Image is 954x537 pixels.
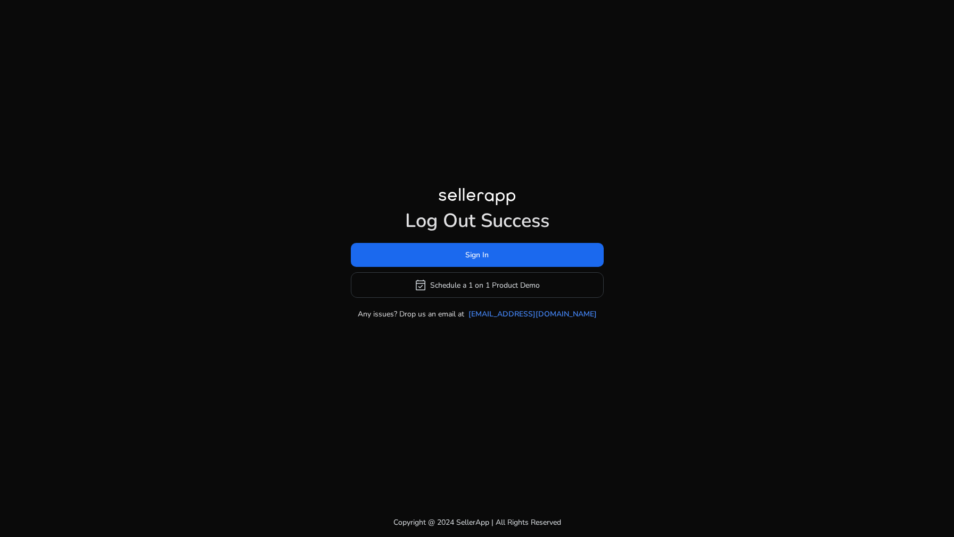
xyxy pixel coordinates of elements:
[351,272,604,298] button: event_availableSchedule a 1 on 1 Product Demo
[414,279,427,291] span: event_available
[468,308,597,320] a: [EMAIL_ADDRESS][DOMAIN_NAME]
[465,249,489,261] span: Sign In
[351,209,604,232] h1: Log Out Success
[351,243,604,267] button: Sign In
[358,308,464,320] p: Any issues? Drop us an email at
